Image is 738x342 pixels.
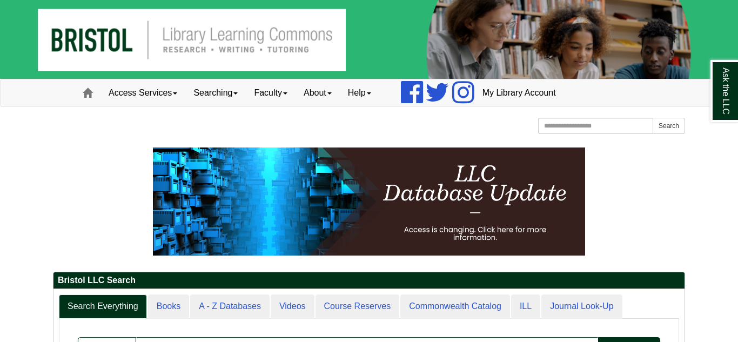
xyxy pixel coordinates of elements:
a: Faculty [246,79,296,106]
button: Search [653,118,685,134]
a: Searching [185,79,246,106]
a: Videos [271,294,314,319]
h2: Bristol LLC Search [53,272,685,289]
a: Course Reserves [316,294,400,319]
a: ILL [511,294,540,319]
a: Journal Look-Up [541,294,622,319]
a: Books [148,294,189,319]
a: My Library Account [474,79,564,106]
a: Search Everything [59,294,147,319]
a: About [296,79,340,106]
a: Help [340,79,379,106]
img: HTML tutorial [153,147,585,256]
a: Commonwealth Catalog [400,294,510,319]
a: Access Services [100,79,185,106]
a: A - Z Databases [190,294,270,319]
